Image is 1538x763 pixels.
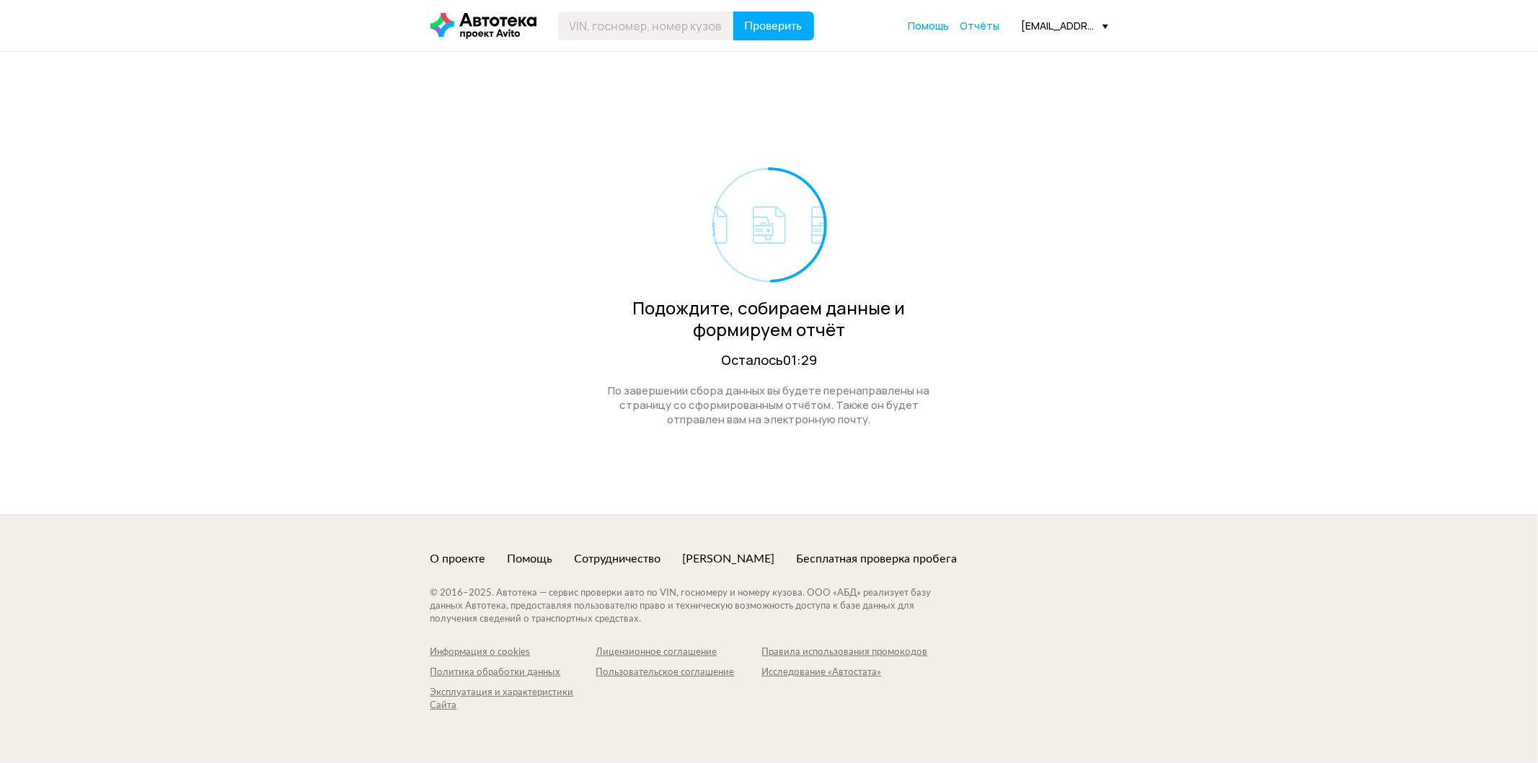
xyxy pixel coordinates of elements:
div: Осталось 01:29 [593,351,946,369]
a: Помощь [909,19,950,33]
a: Эксплуатация и характеристики Сайта [430,687,596,713]
span: Отчёты [960,19,1000,32]
a: Сотрудничество [575,551,661,567]
a: Политика обработки данных [430,666,596,679]
button: Проверить [733,12,814,40]
span: Проверить [745,20,803,32]
a: Помощь [508,551,553,567]
div: По завершении сбора данных вы будете перенаправлены на страницу со сформированным отчётом. Также ... [593,384,946,427]
a: Бесплатная проверка пробега [797,551,958,567]
div: Подождите, собираем данные и формируем отчёт [593,297,946,340]
a: Информация о cookies [430,646,596,659]
div: [EMAIL_ADDRESS][DOMAIN_NAME] [1022,19,1108,32]
a: Отчёты [960,19,1000,33]
a: О проекте [430,551,486,567]
a: Лицензионное соглашение [596,646,762,659]
a: Исследование «Автостата» [762,666,928,679]
a: Правила использования промокодов [762,646,928,659]
span: Помощь [909,19,950,32]
a: Пользовательское соглашение [596,666,762,679]
div: © 2016– 2025 . Автотека — сервис проверки авто по VIN, госномеру и номеру кузова. ООО «АБД» реали... [430,587,960,626]
a: [PERSON_NAME] [683,551,775,567]
input: VIN, госномер, номер кузова [558,12,734,40]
